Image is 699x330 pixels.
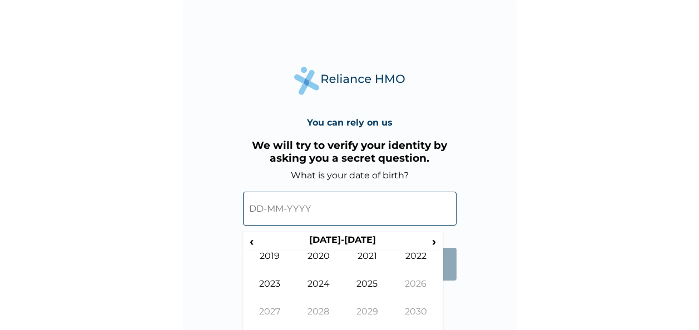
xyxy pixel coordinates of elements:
input: DD-MM-YYYY [243,192,457,226]
td: 2019 [246,251,295,278]
td: 2022 [391,251,440,278]
td: 2023 [246,278,295,306]
h3: We will try to verify your identity by asking you a secret question. [243,139,457,164]
span: ‹ [246,234,257,248]
h4: You can rely on us [307,117,393,128]
th: [DATE]-[DATE] [257,234,428,250]
td: 2026 [391,278,440,306]
td: 2021 [343,251,392,278]
td: 2025 [343,278,392,306]
img: Reliance Health's Logo [294,67,405,95]
label: What is your date of birth? [291,170,409,181]
td: 2020 [294,251,343,278]
span: › [428,234,440,248]
td: 2024 [294,278,343,306]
